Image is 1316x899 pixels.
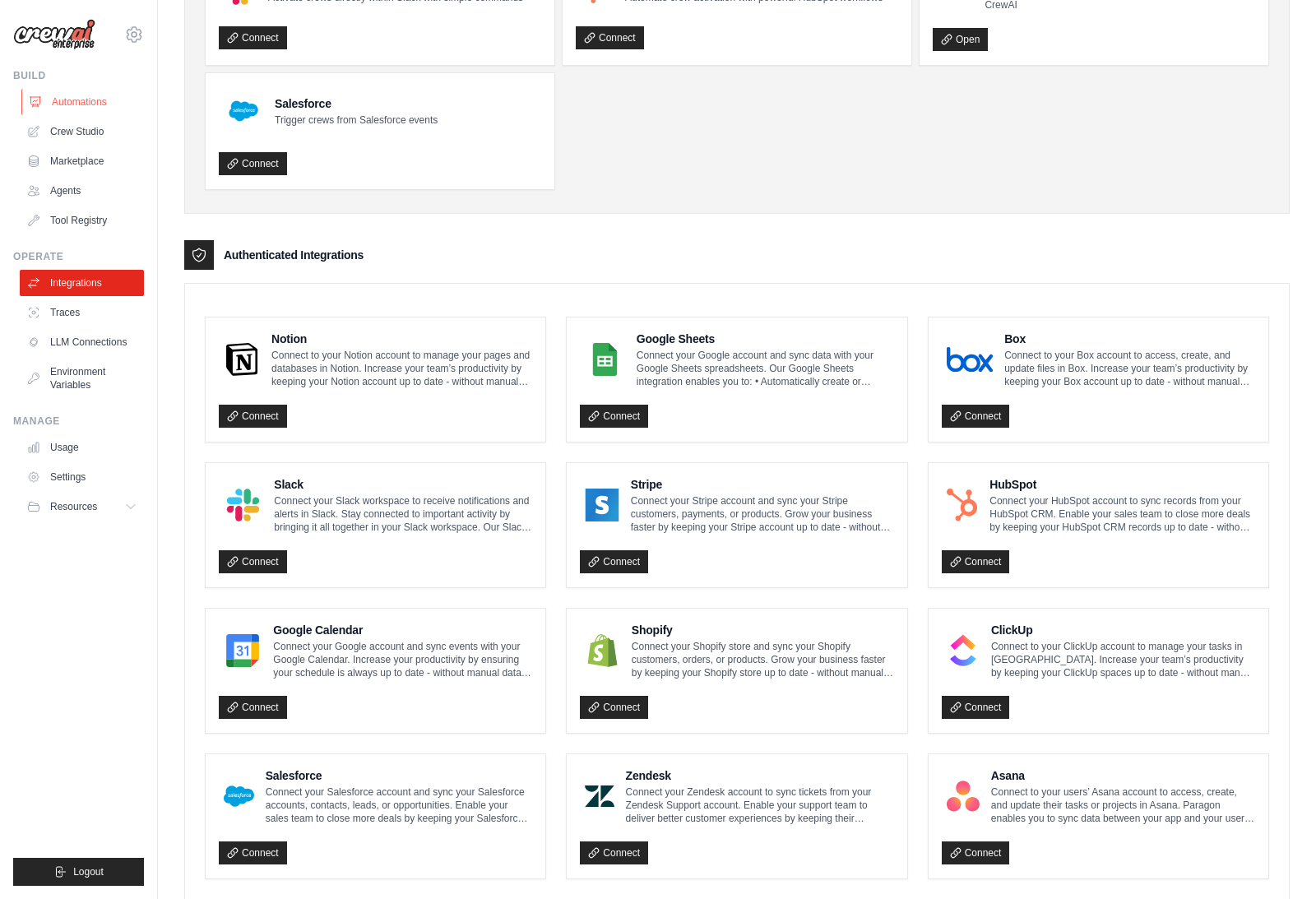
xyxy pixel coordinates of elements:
[224,780,254,813] img: Salesforce Logo
[580,696,648,719] a: Connect
[275,95,438,112] h4: Salesforce
[271,331,532,347] h4: Notion
[224,489,262,521] img: Slack Logo
[580,405,648,428] a: Connect
[13,415,144,428] div: Manage
[50,500,97,513] span: Resources
[274,476,532,493] h4: Slack
[266,785,533,825] p: Connect your Salesforce account and sync your Salesforce accounts, contacts, leads, or opportunit...
[1004,331,1255,347] h4: Box
[576,26,644,49] a: Connect
[219,550,287,573] a: Connect
[20,464,144,490] a: Settings
[21,89,146,115] a: Automations
[219,405,287,428] a: Connect
[637,331,894,347] h4: Google Sheets
[20,359,144,398] a: Environment Variables
[637,349,894,388] p: Connect your Google account and sync data with your Google Sheets spreadsheets. Our Google Sheets...
[219,26,287,49] a: Connect
[266,767,533,784] h4: Salesforce
[20,178,144,204] a: Agents
[273,622,532,638] h4: Google Calendar
[933,28,988,51] a: Open
[20,207,144,234] a: Tool Registry
[991,640,1255,679] p: Connect to your ClickUp account to manage your tasks in [GEOGRAPHIC_DATA]. Increase your team’s p...
[20,270,144,296] a: Integrations
[13,69,144,82] div: Build
[20,494,144,520] button: Resources
[585,343,625,376] img: Google Sheets Logo
[273,640,532,679] p: Connect your Google account and sync events with your Google Calendar. Increase your productivity...
[631,476,894,493] h4: Stripe
[224,343,260,376] img: Notion Logo
[626,785,894,825] p: Connect your Zendesk account to sync tickets from your Zendesk Support account. Enable your suppo...
[20,148,144,174] a: Marketplace
[991,785,1255,825] p: Connect to your users’ Asana account to access, create, and update their tasks or projects in Asa...
[942,841,1010,864] a: Connect
[991,767,1255,784] h4: Asana
[632,640,894,679] p: Connect your Shopify store and sync your Shopify customers, orders, or products. Grow your busine...
[585,634,619,667] img: Shopify Logo
[947,489,979,521] img: HubSpot Logo
[73,865,104,878] span: Logout
[989,494,1255,534] p: Connect your HubSpot account to sync records from your HubSpot CRM. Enable your sales team to clo...
[13,250,144,263] div: Operate
[13,858,144,886] button: Logout
[224,247,364,263] h3: Authenticated Integrations
[585,489,619,521] img: Stripe Logo
[632,622,894,638] h4: Shopify
[13,19,95,50] img: Logo
[20,329,144,355] a: LLM Connections
[942,550,1010,573] a: Connect
[20,299,144,326] a: Traces
[274,494,532,534] p: Connect your Slack workspace to receive notifications and alerts in Slack. Stay connected to impo...
[580,841,648,864] a: Connect
[947,634,980,667] img: ClickUp Logo
[942,696,1010,719] a: Connect
[1004,349,1255,388] p: Connect to your Box account to access, create, and update files in Box. Increase your team’s prod...
[580,550,648,573] a: Connect
[271,349,532,388] p: Connect to your Notion account to manage your pages and databases in Notion. Increase your team’s...
[219,696,287,719] a: Connect
[224,91,263,131] img: Salesforce Logo
[631,494,894,534] p: Connect your Stripe account and sync your Stripe customers, payments, or products. Grow your busi...
[947,343,994,376] img: Box Logo
[20,118,144,145] a: Crew Studio
[942,405,1010,428] a: Connect
[275,114,438,127] p: Trigger crews from Salesforce events
[989,476,1255,493] h4: HubSpot
[585,780,614,813] img: Zendesk Logo
[219,841,287,864] a: Connect
[20,434,144,461] a: Usage
[219,152,287,175] a: Connect
[626,767,894,784] h4: Zendesk
[224,634,262,667] img: Google Calendar Logo
[991,622,1255,638] h4: ClickUp
[947,780,980,813] img: Asana Logo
